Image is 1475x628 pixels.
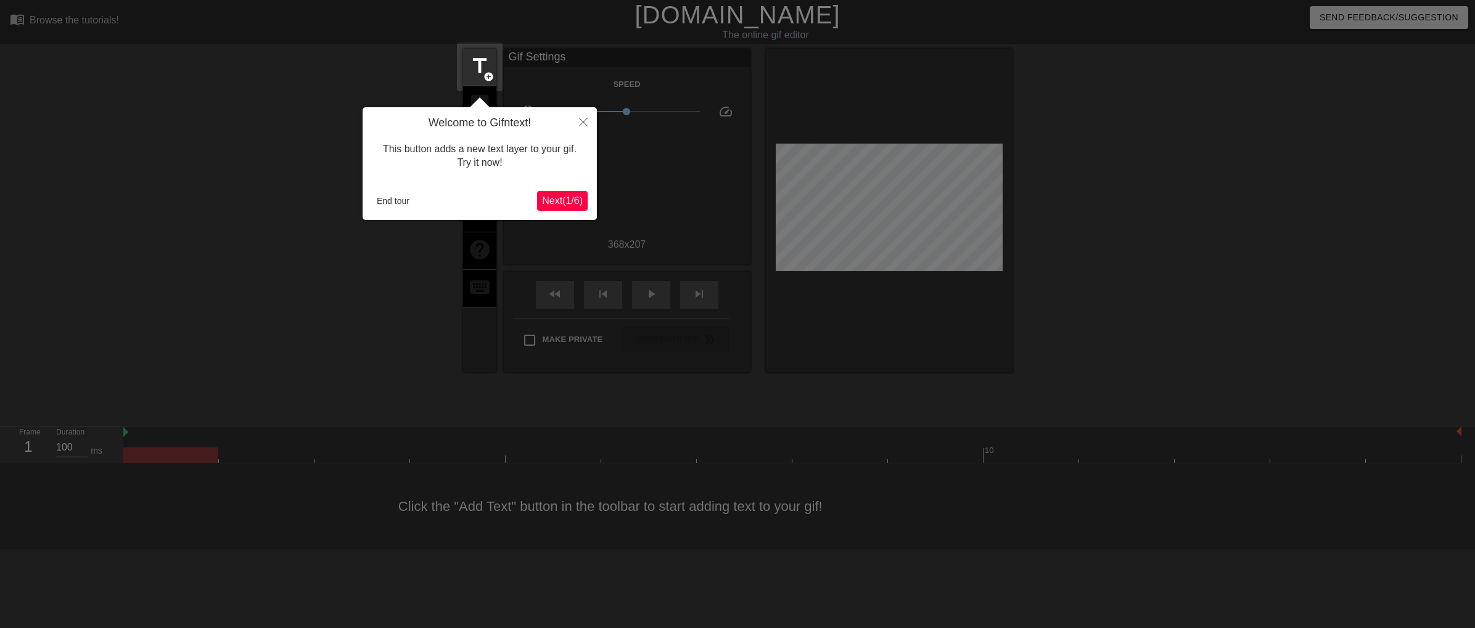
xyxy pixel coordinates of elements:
span: Next ( 1 / 6 ) [542,195,583,206]
div: This button adds a new text layer to your gif. Try it now! [372,130,588,182]
button: Next [537,191,588,211]
button: End tour [372,192,414,210]
h4: Welcome to Gifntext! [372,116,588,130]
button: Close [570,107,597,136]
